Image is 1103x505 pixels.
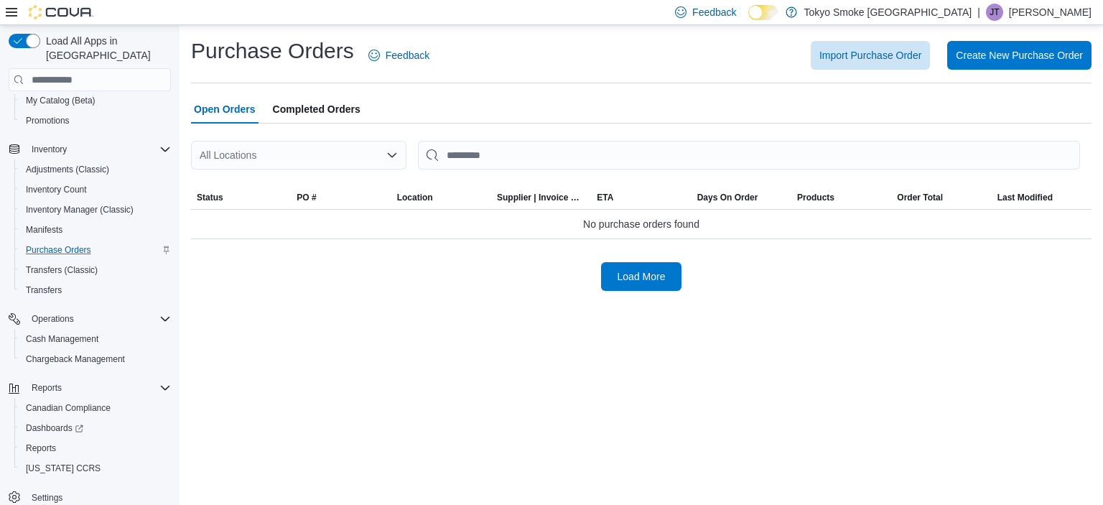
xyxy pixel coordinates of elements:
[397,192,433,203] div: Location
[20,460,106,477] a: [US_STATE] CCRS
[14,240,177,260] button: Purchase Orders
[990,4,999,21] span: JT
[14,398,177,418] button: Canadian Compliance
[26,224,62,236] span: Manifests
[804,4,972,21] p: Tokyo Smoke [GEOGRAPHIC_DATA]
[26,115,70,126] span: Promotions
[20,399,116,417] a: Canadian Compliance
[26,204,134,216] span: Inventory Manager (Classic)
[26,164,109,175] span: Adjustments (Classic)
[748,5,778,20] input: Dark Mode
[386,149,398,161] button: Open list of options
[977,4,980,21] p: |
[697,192,758,203] span: Days On Order
[20,161,115,178] a: Adjustments (Classic)
[26,422,83,434] span: Dashboards
[20,241,171,259] span: Purchase Orders
[819,48,921,62] span: Import Purchase Order
[418,141,1080,170] input: This is a search bar. After typing your query, hit enter to filter the results lower in the page.
[20,261,171,279] span: Transfers (Classic)
[491,186,591,209] button: Supplier | Invoice Number
[20,399,171,417] span: Canadian Compliance
[797,192,834,203] span: Products
[20,330,104,348] a: Cash Management
[197,192,223,203] span: Status
[273,95,360,124] span: Completed Orders
[14,349,177,369] button: Chargeback Management
[191,37,354,65] h1: Purchase Orders
[791,186,891,209] button: Products
[20,92,171,109] span: My Catalog (Beta)
[20,161,171,178] span: Adjustments (Classic)
[597,192,613,203] span: ETA
[14,329,177,349] button: Cash Management
[692,186,791,209] button: Days On Order
[194,95,256,124] span: Open Orders
[20,420,89,437] a: Dashboards
[20,201,139,218] a: Inventory Manager (Classic)
[20,221,171,238] span: Manifests
[20,112,171,129] span: Promotions
[26,184,87,195] span: Inventory Count
[26,379,68,397] button: Reports
[26,284,62,296] span: Transfers
[32,492,62,504] span: Settings
[20,201,171,218] span: Inventory Manager (Classic)
[20,261,103,279] a: Transfers (Classic)
[811,41,930,70] button: Import Purchase Order
[20,351,131,368] a: Chargeback Management
[14,159,177,180] button: Adjustments (Classic)
[26,402,111,414] span: Canadian Compliance
[26,310,171,328] span: Operations
[14,280,177,300] button: Transfers
[14,200,177,220] button: Inventory Manager (Classic)
[14,111,177,131] button: Promotions
[20,241,97,259] a: Purchase Orders
[26,379,171,397] span: Reports
[1009,4,1092,21] p: [PERSON_NAME]
[497,192,585,203] span: Supplier | Invoice Number
[20,330,171,348] span: Cash Management
[897,192,943,203] span: Order Total
[997,192,1053,203] span: Last Modified
[391,186,491,209] button: Location
[291,186,391,209] button: PO #
[14,260,177,280] button: Transfers (Classic)
[583,216,699,233] span: No purchase orders found
[26,333,98,345] span: Cash Management
[20,92,101,109] a: My Catalog (Beta)
[26,141,171,158] span: Inventory
[14,458,177,478] button: [US_STATE] CCRS
[14,438,177,458] button: Reports
[992,186,1092,209] button: Last Modified
[32,382,62,394] span: Reports
[386,48,429,62] span: Feedback
[26,95,96,106] span: My Catalog (Beta)
[14,220,177,240] button: Manifests
[20,282,171,299] span: Transfers
[14,91,177,111] button: My Catalog (Beta)
[692,5,736,19] span: Feedback
[26,463,101,474] span: [US_STATE] CCRS
[591,186,691,209] button: ETA
[20,420,171,437] span: Dashboards
[601,262,681,291] button: Load More
[26,443,56,454] span: Reports
[618,269,666,284] span: Load More
[20,440,62,457] a: Reports
[363,41,435,70] a: Feedback
[3,378,177,398] button: Reports
[986,4,1003,21] div: Jade Thiessen
[32,144,67,155] span: Inventory
[20,221,68,238] a: Manifests
[32,313,74,325] span: Operations
[26,244,91,256] span: Purchase Orders
[20,440,171,457] span: Reports
[3,139,177,159] button: Inventory
[14,180,177,200] button: Inventory Count
[26,310,80,328] button: Operations
[26,353,125,365] span: Chargeback Management
[26,141,73,158] button: Inventory
[191,186,291,209] button: Status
